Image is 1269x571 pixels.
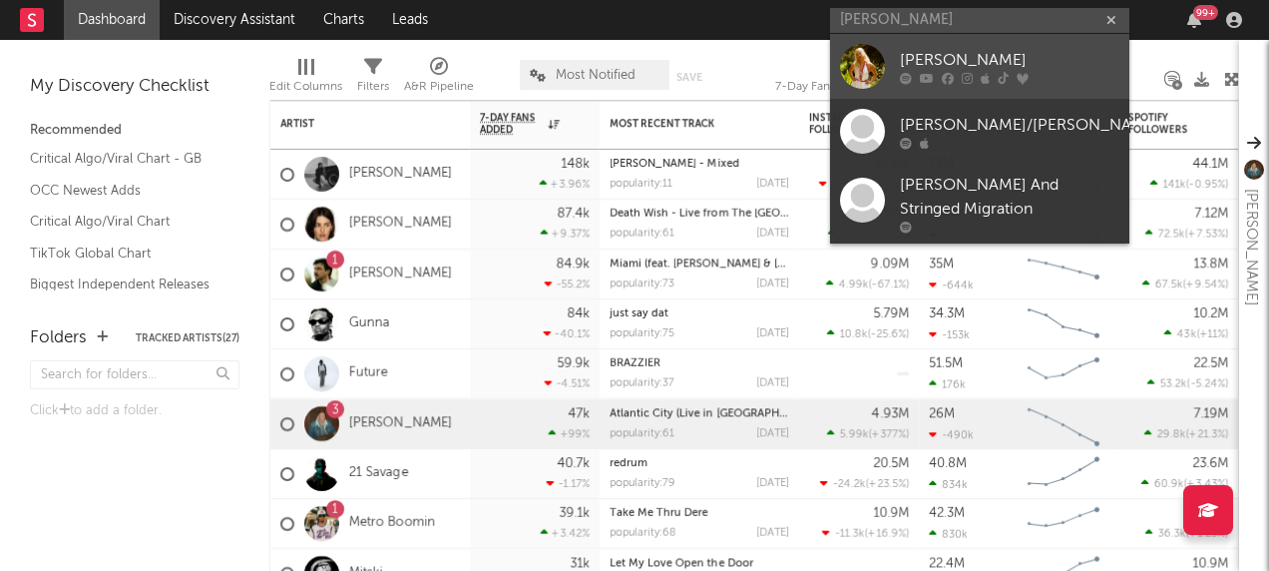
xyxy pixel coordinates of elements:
div: Let My Love Open the Door [610,558,789,569]
div: Filters [357,75,389,99]
span: 141k [1163,180,1186,191]
div: just say dat [610,308,789,319]
div: 40.8M [929,457,967,470]
div: -644k [929,279,974,291]
div: 10.9M [873,507,909,520]
a: Critical Algo/Viral Chart - GB [30,148,219,170]
div: [DATE] [756,478,789,489]
div: 42.3M [929,507,965,520]
div: 10.9M [1192,557,1228,570]
div: +3.96 % [540,178,590,191]
span: 5.99k [840,429,869,440]
div: ( ) [820,477,909,490]
div: 834k [929,478,968,491]
a: BRAZZIER [610,358,660,369]
div: 39.1k [559,507,590,520]
a: TikTok Global Chart [30,243,219,265]
span: +23.5 % [869,479,906,490]
div: 44.1M [1192,158,1228,171]
div: 4.93M [872,407,909,420]
div: 23.6M [1192,457,1228,470]
div: [DATE] [756,528,789,539]
button: Save [676,72,702,83]
div: 5.79M [873,307,909,320]
svg: Chart title [1019,250,1108,299]
input: Search for folders... [30,360,239,389]
div: Instagram Followers [809,112,879,136]
div: Most Recent Track [610,118,759,130]
div: Miami (feat. Lil Wayne & Rick Ross) [610,259,789,270]
input: Search for artists [830,8,1129,33]
div: 830k [929,528,968,541]
div: Click to add a folder. [30,399,239,423]
div: 87.4k [557,208,590,221]
span: -24.2k [833,479,866,490]
div: ( ) [828,228,909,241]
div: Atlantic City (Live in Jersey) [feat. Bruce Springsteen and Kings of Leon] [610,408,789,419]
a: OCC Newest Adds [30,180,219,202]
div: -40.1 % [544,327,590,340]
div: 20.5M [873,457,909,470]
svg: Chart title [1019,399,1108,449]
div: ( ) [1164,327,1228,340]
div: 99 + [1193,5,1218,20]
div: [DATE] [756,229,789,240]
a: Death Wish - Live from The [GEOGRAPHIC_DATA] [610,209,867,220]
span: +16.9 % [868,529,906,540]
a: [PERSON_NAME] And Stringed Migration [830,164,1129,244]
div: [PERSON_NAME]/[PERSON_NAME] [900,113,1159,137]
a: Critical Algo/Viral Chart [30,211,219,233]
div: [DATE] [756,378,789,389]
div: -55.2 % [545,278,590,290]
svg: Chart title [1019,349,1108,399]
div: +3.42 % [541,527,590,540]
span: 10.8k [840,329,868,340]
span: Most Notified [556,69,635,82]
span: -67.1 % [872,280,906,290]
span: +377 % [872,429,906,440]
span: 67.5k [1155,280,1183,290]
div: ( ) [1145,527,1228,540]
div: +99 % [549,427,590,440]
div: [PERSON_NAME] [1239,189,1263,305]
span: +11 % [1199,329,1225,340]
span: -11.3k [835,529,865,540]
div: ( ) [827,327,909,340]
span: -5.24 % [1190,379,1225,390]
div: popularity: 61 [610,428,674,439]
div: +9.37 % [541,228,590,241]
div: 31k [570,557,590,570]
span: -0.95 % [1189,180,1225,191]
div: [DATE] [756,179,789,190]
div: ( ) [1145,228,1228,241]
div: Edit Columns [269,50,342,108]
div: Luther - Mixed [610,159,789,170]
a: [PERSON_NAME] [349,415,452,432]
div: 51.5M [929,357,963,370]
div: 148k [561,158,590,171]
a: Take Me Thru Dere [610,508,708,519]
div: 7-Day Fans Added (7-Day Fans Added) [775,50,925,108]
svg: Chart title [1019,449,1108,499]
a: [PERSON_NAME] [349,216,452,233]
a: [PERSON_NAME] [349,166,452,183]
div: ( ) [1144,427,1228,440]
span: 53.2k [1160,379,1187,390]
span: 29.8k [1157,429,1186,440]
div: ( ) [819,178,909,191]
div: 40.7k [557,457,590,470]
div: ( ) [1142,278,1228,290]
span: -25.6 % [871,329,906,340]
button: Tracked Artists(27) [136,333,239,343]
div: Filters [357,50,389,108]
div: popularity: 68 [610,528,676,539]
div: popularity: 11 [610,179,672,190]
svg: Chart title [1019,299,1108,349]
div: 26M [929,407,955,420]
div: 7-Day Fans Added (7-Day Fans Added) [775,75,925,99]
div: [DATE] [756,279,789,289]
div: 10.2M [1193,307,1228,320]
a: 21 Savage [349,465,408,482]
div: Spotify Followers [1128,112,1198,136]
div: 7.12M [1194,208,1228,221]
